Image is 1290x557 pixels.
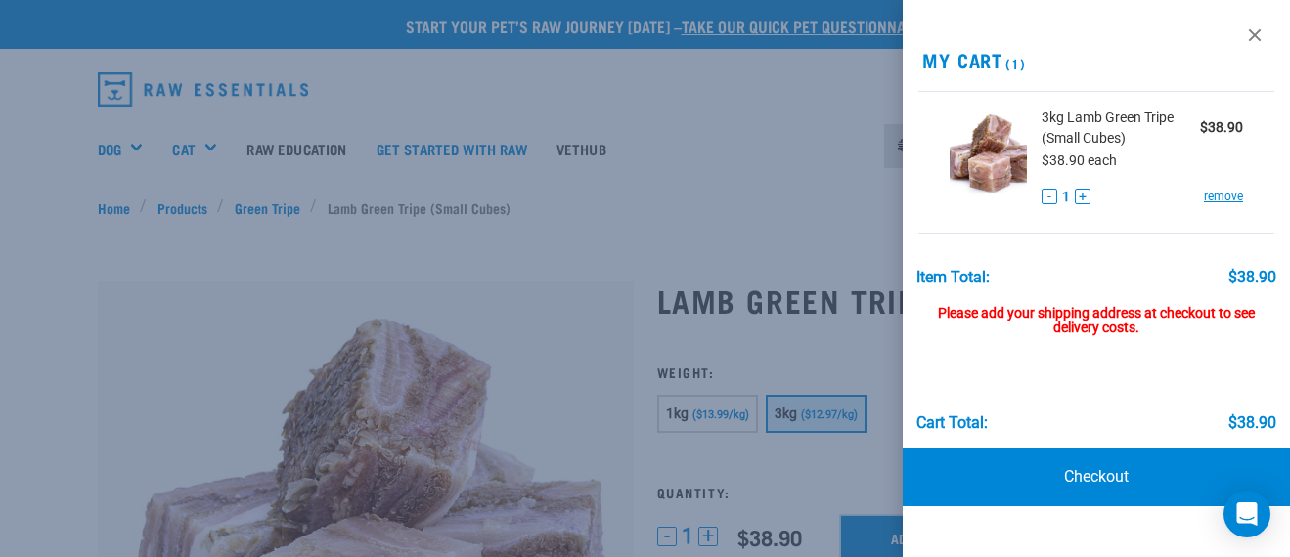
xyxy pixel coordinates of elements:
div: Item Total: [916,269,990,286]
div: Please add your shipping address at checkout to see delivery costs. [916,286,1277,337]
h2: My Cart [903,49,1290,71]
a: Checkout [903,448,1290,506]
span: $38.90 each [1042,152,1117,168]
span: 3kg Lamb Green Tripe (Small Cubes) [1042,107,1200,149]
div: Open Intercom Messenger [1223,491,1270,537]
div: $38.90 [1228,414,1276,432]
span: 1 [1062,187,1070,207]
div: Cart total: [916,414,988,432]
button: - [1042,189,1057,204]
div: $38.90 [1228,269,1276,286]
a: remove [1204,188,1243,205]
span: (1) [1002,60,1025,66]
strong: $38.90 [1200,119,1243,135]
button: + [1075,189,1090,204]
img: Lamb Green Tripe (Small Cubes) [950,107,1027,208]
